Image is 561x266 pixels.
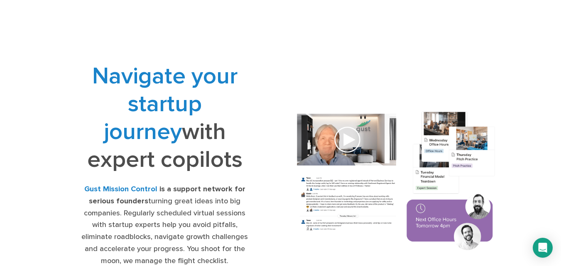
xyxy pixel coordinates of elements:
span: Navigate your startup journey [92,62,238,146]
img: Composition of calendar events, a video call presentation, and chat rooms [287,104,506,260]
div: Open Intercom Messenger [533,238,553,258]
h1: with expert copilots [77,62,252,173]
strong: Gust Mission Control [84,185,157,193]
strong: is a support network for serious founders [89,185,245,205]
